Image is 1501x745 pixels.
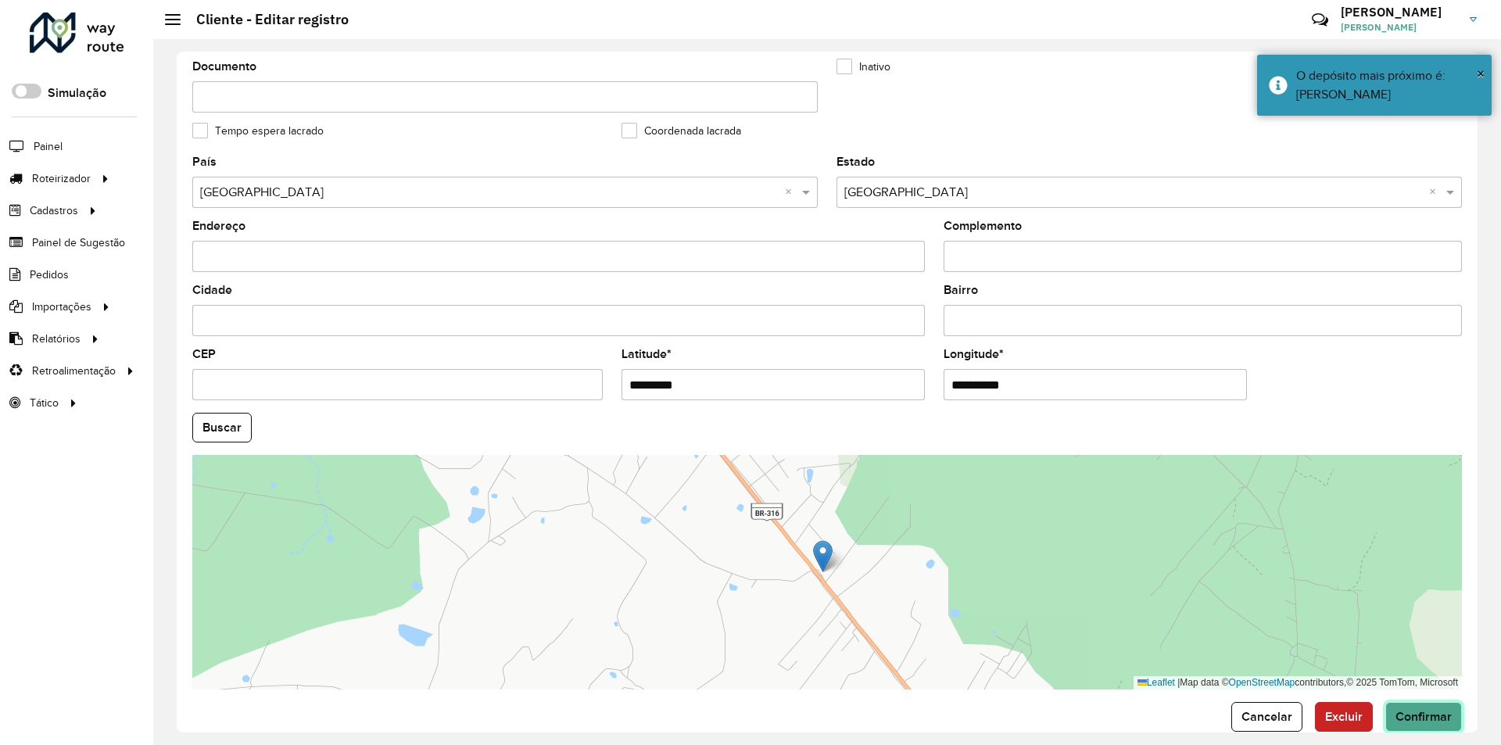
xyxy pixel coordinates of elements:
[1134,676,1462,689] div: Map data © contributors,© 2025 TomTom, Microsoft
[1229,677,1295,688] a: OpenStreetMap
[192,345,216,364] label: CEP
[813,540,833,572] img: Marker
[34,138,63,155] span: Painel
[1241,710,1292,723] span: Cancelar
[1429,183,1442,202] span: Clear all
[1177,677,1180,688] span: |
[1477,65,1485,82] span: ×
[32,170,91,187] span: Roteirizador
[944,281,978,299] label: Bairro
[192,217,245,235] label: Endereço
[1325,710,1363,723] span: Excluir
[32,235,125,251] span: Painel de Sugestão
[622,345,672,364] label: Latitude
[622,123,741,139] label: Coordenada lacrada
[836,59,890,75] label: Inativo
[32,299,91,315] span: Importações
[1315,702,1373,732] button: Excluir
[48,84,106,102] label: Simulação
[1477,62,1485,85] button: Close
[192,413,252,442] button: Buscar
[32,363,116,379] span: Retroalimentação
[192,152,217,171] label: País
[192,123,324,139] label: Tempo espera lacrado
[32,331,81,347] span: Relatórios
[1296,66,1480,104] div: O depósito mais próximo é: [PERSON_NAME]
[785,183,798,202] span: Clear all
[944,345,1004,364] label: Longitude
[1341,5,1458,20] h3: [PERSON_NAME]
[1341,20,1458,34] span: [PERSON_NAME]
[1385,702,1462,732] button: Confirmar
[836,152,875,171] label: Estado
[192,57,256,76] label: Documento
[181,11,349,28] h2: Cliente - Editar registro
[1395,710,1452,723] span: Confirmar
[30,395,59,411] span: Tático
[1231,702,1302,732] button: Cancelar
[944,217,1022,235] label: Complemento
[192,281,232,299] label: Cidade
[30,202,78,219] span: Cadastros
[30,267,69,283] span: Pedidos
[1303,3,1337,37] a: Contato Rápido
[1137,677,1175,688] a: Leaflet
